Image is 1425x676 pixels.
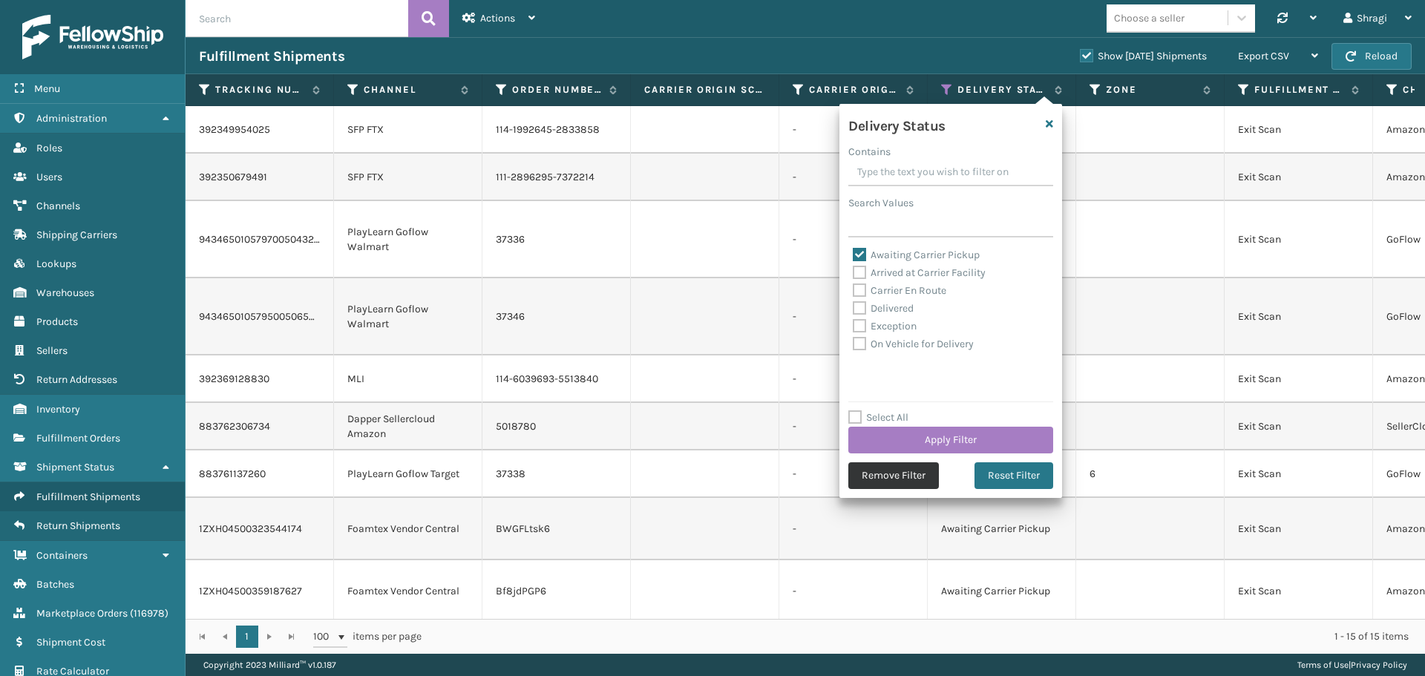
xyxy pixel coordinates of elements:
td: 1ZXH04500323544174 [186,498,334,560]
span: Batches [36,578,74,591]
td: Exit Scan [1225,154,1373,201]
span: Marketplace Orders [36,607,128,620]
span: Sellers [36,344,68,357]
span: Lookups [36,257,76,270]
div: | [1297,654,1407,676]
td: Exit Scan [1225,498,1373,560]
td: PlayLearn Goflow Target [334,450,482,498]
td: - [779,355,928,403]
a: BWGFLtsk6 [496,522,550,535]
td: SFP FTX [334,154,482,201]
td: - [779,106,928,154]
label: Search Values [848,195,914,211]
label: Order Number [512,83,602,96]
span: ( 116978 ) [130,607,168,620]
span: Shipping Carriers [36,229,117,241]
span: Fulfillment Shipments [36,490,140,503]
td: 883762306734 [186,403,334,450]
td: Exit Scan [1225,355,1373,403]
label: Delivered [853,302,914,315]
label: Contains [848,144,891,160]
label: Awaiting Carrier Pickup [853,249,980,261]
td: - [779,498,928,560]
td: Exit Scan [1225,560,1373,623]
span: Return Shipments [36,519,120,532]
td: - [779,403,928,450]
span: Products [36,315,78,328]
td: Dapper Sellercloud Amazon [334,403,482,450]
input: Type the text you wish to filter on [848,160,1053,186]
td: PlayLearn Goflow Walmart [334,201,482,278]
span: Shipment Cost [36,636,105,649]
span: Menu [34,82,60,95]
td: 392350679491 [186,154,334,201]
span: 100 [313,629,335,644]
label: Select All [848,411,908,424]
td: 6 [1076,450,1225,498]
td: Foamtex Vendor Central [334,498,482,560]
td: Exit Scan [1225,106,1373,154]
td: PlayLearn Goflow Walmart [334,278,482,355]
a: 37338 [496,467,525,480]
td: - [779,278,928,355]
a: Bf8jdPGP6 [496,585,546,597]
button: Remove Filter [848,462,939,489]
label: Fulfillment Order Status [1254,83,1344,96]
td: Exit Scan [1225,403,1373,450]
td: Foamtex Vendor Central [334,560,482,623]
td: - [779,201,928,278]
span: Fulfillment Orders [36,432,120,444]
a: 114-1992645-2833858 [496,123,600,136]
label: Channel [364,83,453,96]
label: Carrier Origin Scan [644,83,765,96]
a: Terms of Use [1297,660,1349,670]
a: 1 [236,626,258,648]
span: items per page [313,626,422,648]
span: Shipment Status [36,461,114,473]
a: 111-2896295-7372214 [496,171,594,183]
td: MLI [334,355,482,403]
span: Return Addresses [36,373,117,386]
label: Delivery Status [957,83,1047,96]
span: Channels [36,200,80,212]
button: Reload [1331,43,1412,70]
span: Administration [36,112,107,125]
span: Actions [480,12,515,24]
span: Export CSV [1238,50,1289,62]
p: Copyright 2023 Milliard™ v 1.0.187 [203,654,336,676]
a: 37336 [496,233,525,246]
span: Containers [36,549,88,562]
label: On Vehicle for Delivery [853,338,974,350]
td: Exit Scan [1225,278,1373,355]
a: 114-6039693-5513840 [496,373,598,385]
td: 9434650105797005043220 [186,201,334,278]
td: - [779,154,928,201]
td: Exit Scan [1225,450,1373,498]
div: Choose a seller [1114,10,1185,26]
td: Exit Scan [1225,201,1373,278]
a: Privacy Policy [1351,660,1407,670]
td: Awaiting Carrier Pickup [928,560,1076,623]
button: Reset Filter [974,462,1053,489]
img: logo [22,15,163,59]
td: 883761137260 [186,450,334,498]
a: 5018780 [496,420,536,433]
a: 37346 [496,310,525,323]
label: Tracking Number [215,83,305,96]
label: Carrier Origin Scan Date [809,83,899,96]
td: - [779,560,928,623]
span: Roles [36,142,62,154]
label: Arrived at Carrier Facility [853,266,986,279]
label: Exception [853,320,917,332]
td: 392369128830 [186,355,334,403]
td: - [779,450,928,498]
td: 1ZXH04500359187627 [186,560,334,623]
div: 1 - 15 of 15 items [442,629,1409,644]
span: Inventory [36,403,80,416]
h4: Delivery Status [848,113,946,135]
label: Carrier En Route [853,284,946,297]
td: 392349954025 [186,106,334,154]
td: SFP FTX [334,106,482,154]
td: Awaiting Carrier Pickup [928,498,1076,560]
span: Users [36,171,62,183]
